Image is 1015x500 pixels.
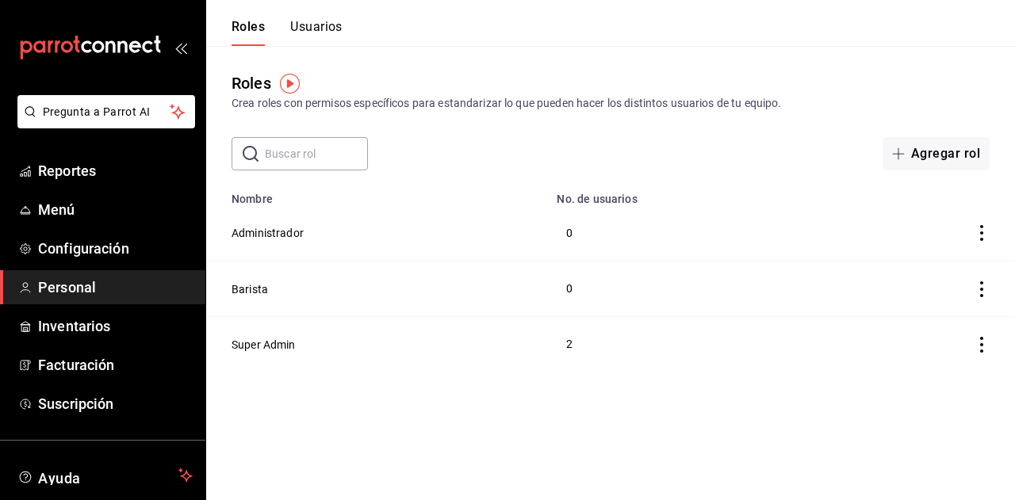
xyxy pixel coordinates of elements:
[38,277,193,298] span: Personal
[232,19,343,46] div: navigation tabs
[265,138,368,170] input: Buscar rol
[883,137,990,170] button: Agregar rol
[38,315,193,337] span: Inventarios
[290,19,343,46] button: Usuarios
[38,238,193,259] span: Configuración
[547,316,838,372] td: 2
[38,393,193,414] span: Suscripción
[38,466,172,485] span: Ayuda
[280,74,300,94] img: Tooltip marker
[232,95,990,112] div: Crea roles con permisos específicos para estandarizar lo que pueden hacer los distintos usuarios ...
[547,183,838,205] th: No. de usuarios
[232,71,271,95] div: Roles
[232,225,304,241] button: Administrador
[547,205,838,261] td: 0
[17,95,195,128] button: Pregunta a Parrot AI
[974,225,990,241] button: actions
[232,281,268,297] button: Barista
[38,160,193,181] span: Reportes
[38,354,193,376] span: Facturación
[547,261,838,316] td: 0
[232,19,265,46] button: Roles
[206,183,547,205] th: Nombre
[38,199,193,220] span: Menú
[974,337,990,353] button: actions
[11,115,195,132] a: Pregunta a Parrot AI
[232,337,296,353] button: Super Admin
[174,41,187,54] button: open_drawer_menu
[974,281,990,297] button: actions
[43,104,170,120] span: Pregunta a Parrot AI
